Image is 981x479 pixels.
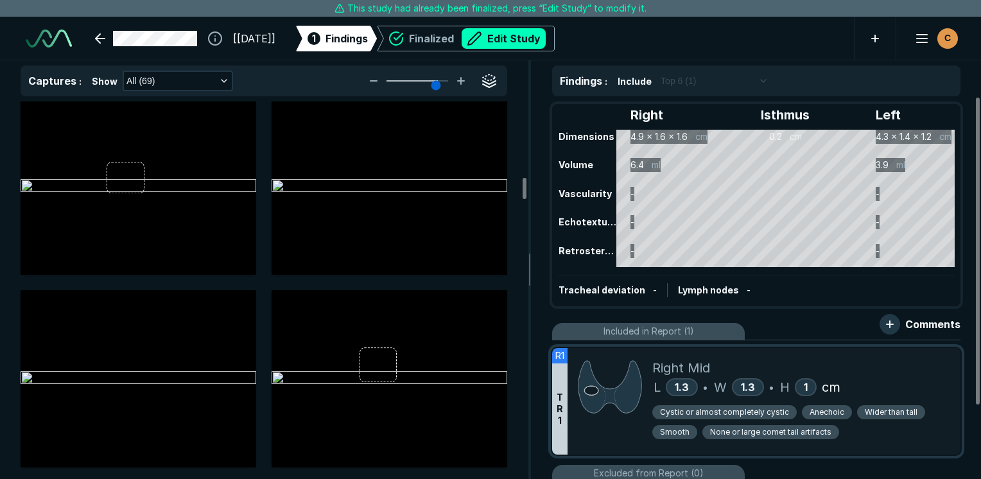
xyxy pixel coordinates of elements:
[618,74,652,88] span: Include
[944,31,951,45] span: C
[652,358,710,378] span: Right Mid
[560,74,602,87] span: Findings
[21,179,256,195] img: 7e1cff43-11ac-4f04-885f-d3ce55ab22dd
[653,284,657,295] span: -
[741,381,755,394] span: 1.3
[578,358,642,415] img: 5jgBYEAAAAGSURBVAMA6MEG9jdADmEAAAAASUVORK5CYII=
[804,381,808,394] span: 1
[272,179,507,195] img: 92d2cb3d-4261-4c4d-a527-fe6cdfcaf136
[79,76,82,87] span: :
[462,28,546,49] button: Edit Study
[907,26,960,51] button: avatar-name
[822,378,840,397] span: cm
[714,378,727,397] span: W
[675,381,689,394] span: 1.3
[603,324,694,338] span: Included in Report (1)
[905,317,960,332] span: Comments
[557,392,563,426] span: T R 1
[409,28,546,49] div: Finalized
[26,30,72,48] img: See-Mode Logo
[92,74,117,88] span: Show
[710,426,831,438] span: None or large comet tail artifacts
[555,349,564,363] span: R1
[552,348,960,455] div: R1TR1Right MidL1.3•W1.3•H1cmCystic or almost completely cysticAnechoicWider than tallSmoothNone o...
[559,284,645,295] span: Tracheal deviation
[377,26,555,51] div: FinalizedEdit Study
[21,371,256,387] img: d00c005c-5493-4c96-942c-6170b4bce4b8
[326,31,368,46] span: Findings
[747,284,751,295] span: -
[769,379,774,395] span: •
[678,284,739,295] span: Lymph nodes
[661,74,696,88] span: Top 6 (1)
[347,1,647,15] span: This study had already been finalized, press “Edit Study” to modify it.
[654,378,661,397] span: L
[780,378,790,397] span: H
[810,406,844,418] span: Anechoic
[296,26,377,51] div: 1Findings
[703,379,708,395] span: •
[28,74,76,87] span: Captures
[312,31,316,45] span: 1
[660,426,690,438] span: Smooth
[660,406,789,418] span: Cystic or almost completely cystic
[233,31,275,46] span: [[DATE]]
[126,74,155,88] span: All (69)
[865,406,917,418] span: Wider than tall
[272,371,507,387] img: ef4c1fba-b75d-48d3-a34d-9f08b3c981e6
[937,28,958,49] div: avatar-name
[21,24,77,53] a: See-Mode Logo
[605,76,607,87] span: :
